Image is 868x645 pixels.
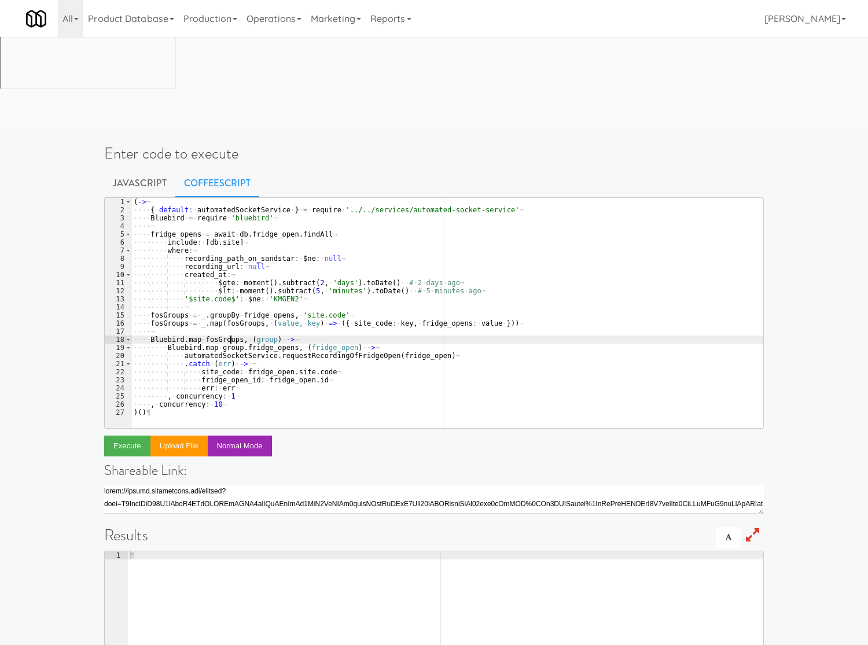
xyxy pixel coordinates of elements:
[105,360,132,368] div: 21
[105,319,132,327] div: 16
[105,238,132,246] div: 6
[150,436,208,456] button: Upload file
[105,384,132,392] div: 24
[104,145,764,162] h1: Enter code to execute
[105,198,132,206] div: 1
[105,263,132,271] div: 9
[105,551,128,559] div: 1
[105,303,132,311] div: 14
[105,368,132,376] div: 22
[105,222,132,230] div: 4
[105,344,132,352] div: 19
[105,327,132,336] div: 17
[105,214,132,222] div: 3
[105,352,132,360] div: 20
[175,169,259,198] a: CoffeeScript
[105,392,132,400] div: 25
[105,311,132,319] div: 15
[105,246,132,255] div: 7
[104,463,764,478] h4: Shareable Link:
[105,271,132,279] div: 10
[104,436,150,456] button: Execute
[105,279,132,287] div: 11
[105,376,132,384] div: 23
[105,287,132,295] div: 12
[208,436,272,456] button: Normal Mode
[105,295,132,303] div: 13
[105,255,132,263] div: 8
[104,485,764,514] textarea: lorem://ipsumd.sitametcons.adi/elitsed?doei=T9IncIDiD98U1lAboR4ETdOLOREmAGNA4alIQuAEnImAd1MiN2VeN...
[105,206,132,214] div: 2
[105,400,132,408] div: 26
[104,527,764,544] h1: Results
[105,230,132,238] div: 5
[105,408,132,417] div: 27
[104,169,175,198] a: Javascript
[105,336,132,344] div: 18
[26,9,46,29] img: Micromart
